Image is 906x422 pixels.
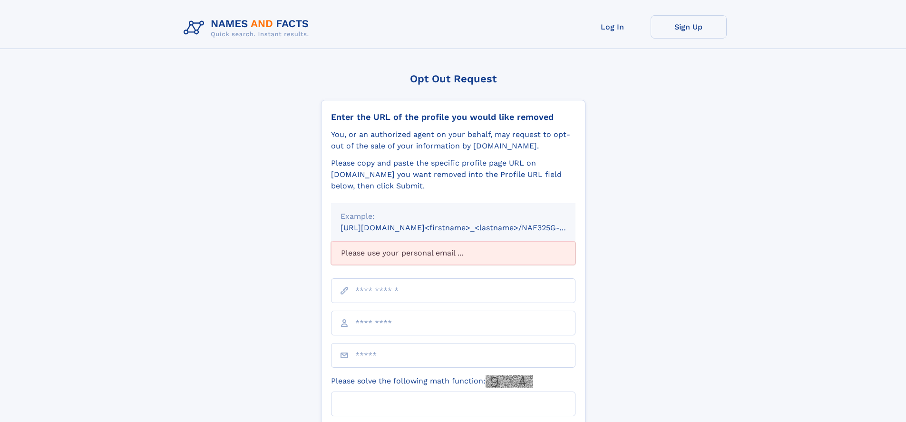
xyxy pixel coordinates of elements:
div: Please use your personal email ... [331,241,575,265]
div: Enter the URL of the profile you would like removed [331,112,575,122]
a: Sign Up [651,15,727,39]
small: [URL][DOMAIN_NAME]<firstname>_<lastname>/NAF325G-xxxxxxxx [341,223,594,232]
div: Please copy and paste the specific profile page URL on [DOMAIN_NAME] you want removed into the Pr... [331,157,575,192]
img: Logo Names and Facts [180,15,317,41]
div: You, or an authorized agent on your behalf, may request to opt-out of the sale of your informatio... [331,129,575,152]
div: Example: [341,211,566,222]
div: Opt Out Request [321,73,585,85]
label: Please solve the following math function: [331,375,533,388]
a: Log In [575,15,651,39]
